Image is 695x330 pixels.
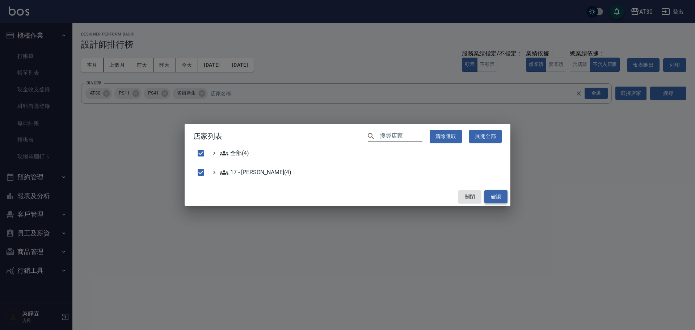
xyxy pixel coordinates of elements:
[380,131,422,142] input: 搜尋店家
[458,190,481,204] button: 關閉
[220,149,249,158] span: 全部(4)
[220,168,291,177] span: 17 - [PERSON_NAME](4)
[430,130,462,143] button: 清除選取
[185,124,510,149] h2: 店家列表
[484,190,507,204] button: 確認
[469,130,502,143] button: 展開全部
